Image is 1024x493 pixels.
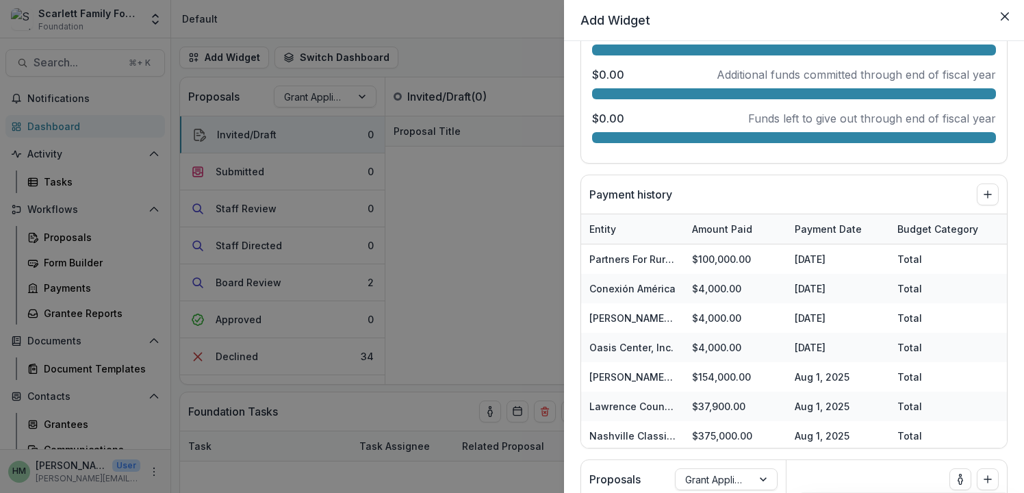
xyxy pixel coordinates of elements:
div: Total [897,340,922,355]
a: [PERSON_NAME][GEOGRAPHIC_DATA] [589,371,765,383]
p: Payment history [589,186,672,203]
div: [DATE] [786,333,889,362]
div: Amount Paid [684,214,786,244]
a: Lawrence County Schools (fiscal sponsor is Lawrence County Education Foundation) [589,401,998,412]
button: Add to dashboard [977,468,999,490]
div: Entity [581,214,684,244]
a: Nashville Classical [589,430,681,442]
button: toggle-assigned-to-me [949,468,971,490]
div: Total [897,370,922,384]
p: $0.00 [592,66,624,83]
div: Payment Date [786,214,889,244]
a: [PERSON_NAME] Center [589,312,702,324]
div: Payment Date [786,222,870,236]
p: Funds left to give out through end of fiscal year [748,110,996,127]
div: $375,000.00 [684,421,786,451]
div: $4,000.00 [684,303,786,333]
p: $0.00 [592,110,624,127]
div: Aug 1, 2025 [786,421,889,451]
p: Additional funds committed through end of fiscal year [717,66,996,83]
div: $154,000.00 [684,362,786,392]
button: Close [994,5,1016,27]
div: Total [897,281,922,296]
button: Add to dashboard [977,184,999,205]
div: Entity [581,222,624,236]
div: Aug 1, 2025 [786,392,889,421]
div: $4,000.00 [684,333,786,362]
div: Aug 1, 2025 [786,362,889,392]
div: Total [897,252,922,266]
div: $100,000.00 [684,244,786,274]
a: Partners For Rural Impact Inc (PRI) [589,253,751,265]
div: $37,900.00 [684,392,786,421]
div: Total [897,429,922,443]
div: Total [897,399,922,414]
div: [DATE] [786,244,889,274]
div: Total [897,311,922,325]
div: $4,000.00 [684,274,786,303]
p: Proposals [589,471,641,488]
div: [DATE] [786,303,889,333]
div: Amount Paid [684,222,760,236]
div: Budget Category [889,222,986,236]
a: Conexión América [589,283,676,294]
div: [DATE] [786,274,889,303]
a: Oasis Center, Inc. [589,342,674,353]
